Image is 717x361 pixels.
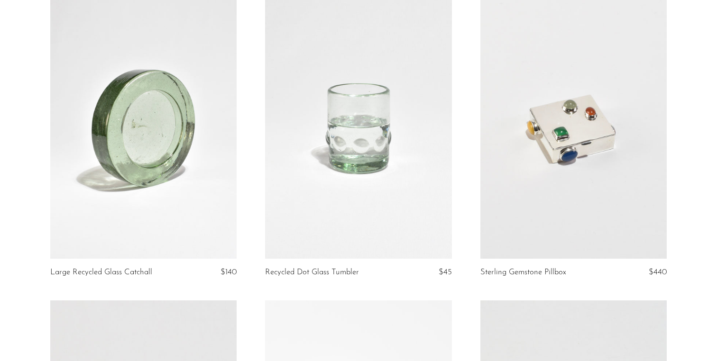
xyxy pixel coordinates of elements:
[649,268,667,276] span: $440
[265,268,359,277] a: Recycled Dot Glass Tumbler
[439,268,452,276] span: $45
[50,268,152,277] a: Large Recycled Glass Catchall
[221,268,237,276] span: $140
[480,268,566,277] a: Sterling Gemstone Pillbox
